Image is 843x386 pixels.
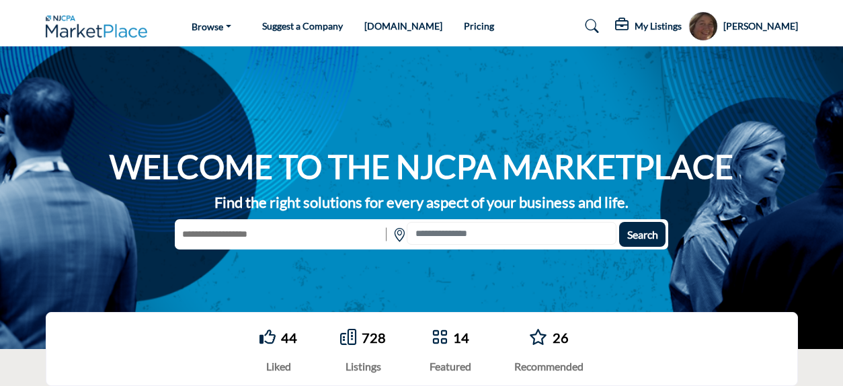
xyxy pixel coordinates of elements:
[46,15,155,38] img: Site Logo
[259,358,297,375] div: Liked
[514,358,584,375] div: Recommended
[572,15,608,37] a: Search
[214,193,629,211] strong: Find the right solutions for every aspect of your business and life.
[259,329,276,345] i: Go to Liked
[723,20,798,33] h5: [PERSON_NAME]
[464,20,494,32] a: Pricing
[615,18,682,34] div: My Listings
[635,20,682,32] h5: My Listings
[340,358,386,375] div: Listings
[432,329,448,347] a: Go to Featured
[553,330,569,346] a: 26
[364,20,442,32] a: [DOMAIN_NAME]
[182,17,241,36] a: Browse
[362,330,386,346] a: 728
[627,228,658,241] span: Search
[383,222,390,247] img: Rectangle%203585.svg
[619,222,666,247] button: Search
[281,330,297,346] a: 44
[430,358,471,375] div: Featured
[110,146,733,188] h1: WELCOME TO THE NJCPA MARKETPLACE
[688,11,718,41] button: Show hide supplier dropdown
[529,329,547,347] a: Go to Recommended
[262,20,343,32] a: Suggest a Company
[453,330,469,346] a: 14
